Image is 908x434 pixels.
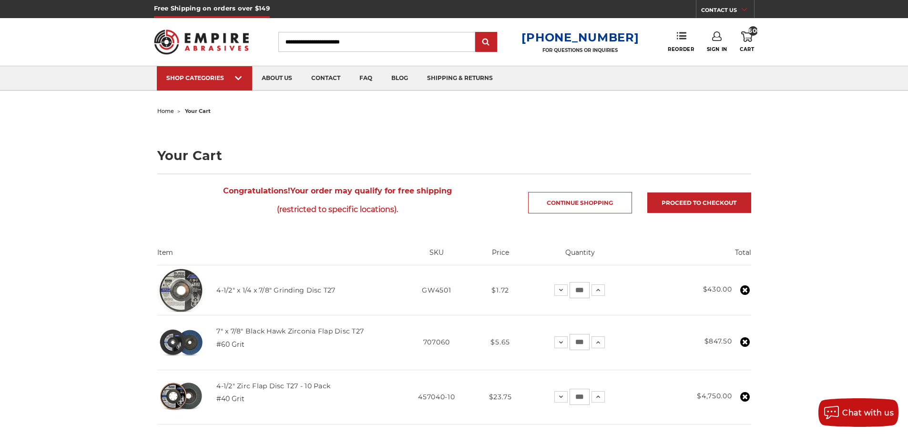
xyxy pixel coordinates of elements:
span: 600 [748,26,758,36]
th: Total [636,248,751,265]
span: Chat with us [842,408,894,417]
dd: #40 Grit [216,394,245,404]
img: Empire Abrasives [154,23,249,61]
a: [PHONE_NUMBER] [521,30,639,44]
a: 4-1/2" x 1/4 x 7/8" Grinding Disc T27 [216,286,335,294]
a: shipping & returns [418,66,502,91]
div: SHOP CATEGORIES [166,74,243,81]
button: Chat with us [818,398,898,427]
th: SKU [397,248,476,265]
p: FOR QUESTIONS OR INQUIRIES [521,47,639,53]
dd: #60 Grit [216,340,245,350]
span: Reorder [668,46,694,52]
strong: $847.50 [704,337,732,345]
a: Reorder [668,31,694,52]
span: 707060 [423,338,450,346]
strong: $4,750.00 [697,392,732,400]
a: blog [382,66,418,91]
th: Item [157,248,398,265]
span: $1.72 [491,286,509,294]
a: 600 Cart [740,31,754,52]
a: home [157,108,174,114]
span: Cart [740,46,754,52]
span: Your order may qualify for free shipping [157,182,518,219]
input: Submit [477,33,496,52]
strong: $430.00 [703,285,732,293]
a: 7" x 7/8" Black Hawk Zirconia Flap Disc T27 [216,327,364,335]
a: contact [302,66,350,91]
a: Continue Shopping [528,192,632,213]
a: about us [252,66,302,91]
input: 4-1/2" Zirc Flap Disc T27 - 10 Pack Quantity: [570,389,590,405]
input: 4-1/2" x 1/4 x 7/8" Grinding Disc T27 Quantity: [570,282,590,298]
span: $5.65 [490,338,510,346]
th: Quantity [525,248,635,265]
span: (restricted to specific locations). [157,200,518,219]
a: Proceed to checkout [647,192,751,213]
span: Sign In [707,46,727,52]
h1: Your Cart [157,149,751,162]
span: $23.75 [489,393,512,401]
a: 4-1/2" Zirc Flap Disc T27 - 10 Pack [216,382,330,390]
strong: Congratulations! [223,186,290,195]
span: 457040-10 [418,393,455,401]
input: 7" x 7/8" Black Hawk Zirconia Flap Disc T27 Quantity: [570,334,590,350]
img: BHA grinding wheels for 4.5 inch angle grinder [157,266,205,314]
span: GW4501 [422,286,451,294]
a: CONTACT US [701,5,754,18]
img: 7 inch Zirconia flap disc [157,319,205,366]
a: faq [350,66,382,91]
th: Price [476,248,525,265]
img: 4-1/2" Zirc Flap Disc T27 - 10 Pack [157,373,205,421]
span: your cart [185,108,211,114]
